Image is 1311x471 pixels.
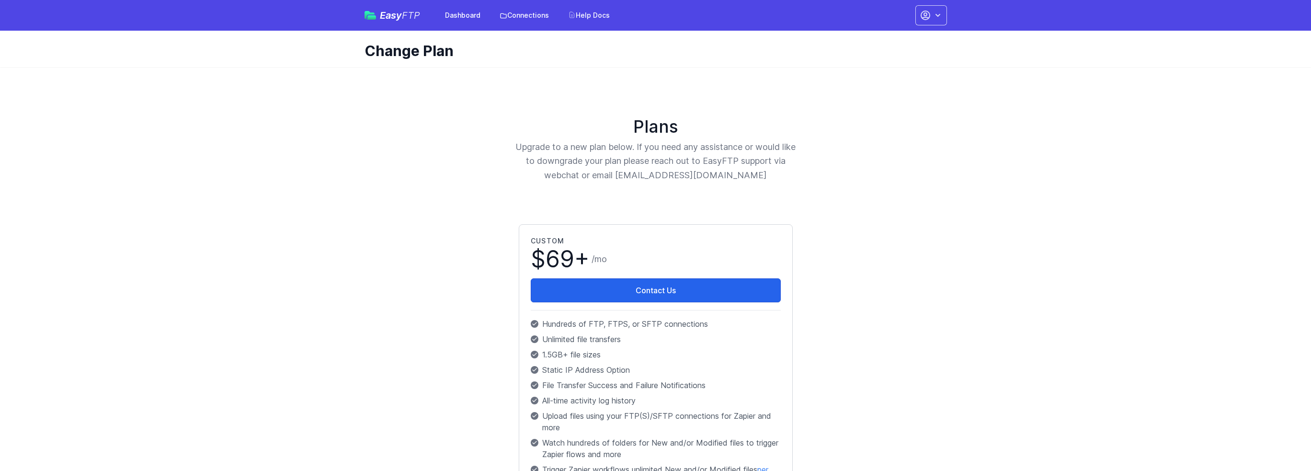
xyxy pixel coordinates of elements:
p: Upload files using your FTP(S)/SFTP connections for Zapier and more [531,410,781,433]
span: Easy [380,11,420,20]
span: 69+ [546,245,590,273]
p: File Transfer Success and Failure Notifications [531,379,781,391]
a: Connections [494,7,555,24]
p: Unlimited file transfers [531,333,781,345]
a: Help Docs [562,7,616,24]
p: Static IP Address Option [531,364,781,376]
p: Upgrade to a new plan below. If you need any assistance or would like to downgrade your plan plea... [515,140,797,182]
p: 1.5GB+ file sizes [531,349,781,360]
span: FTP [402,10,420,21]
h1: Plans [374,117,937,136]
span: / [592,253,607,266]
h1: Change Plan [365,42,939,59]
a: Dashboard [439,7,486,24]
p: All-time activity log history [531,395,781,406]
span: mo [594,254,607,264]
img: easyftp_logo.png [365,11,376,20]
a: Contact Us [531,278,781,302]
p: Watch hundreds of folders for New and/or Modified files to trigger Zapier flows and more [531,437,781,460]
a: EasyFTP [365,11,420,20]
span: $ [531,248,590,271]
h2: Custom [531,236,781,246]
p: Hundreds of FTP, FTPS, or SFTP connections [531,318,781,330]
